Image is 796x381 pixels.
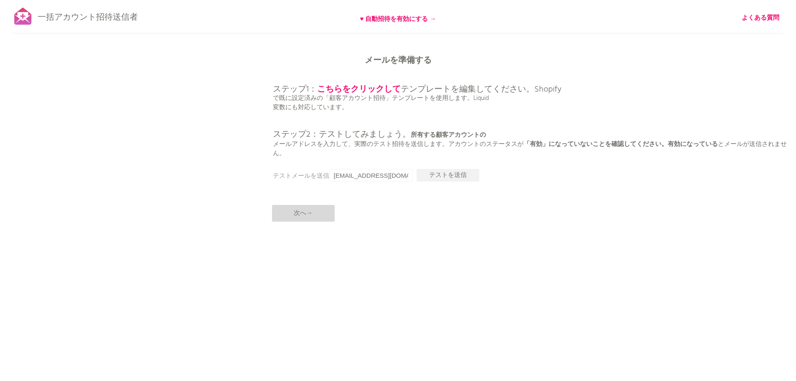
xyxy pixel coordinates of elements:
font: で既に設定済みの「顧客アカウント招待」テンプレートを使用します。Liquid [273,93,489,103]
font: 、実際のテスト招待を送信します。 [348,139,448,149]
font: 「有効」になっていないことを確認してください。有効になっている [524,139,718,149]
font: アカウントのステータスが [448,139,524,149]
font: メールを準備する [365,54,432,67]
font: 変数にも対応しています。 [273,102,348,113]
font: 所有する顧客アカウントの [411,130,486,140]
font: テンプレートを編集してください。Shopify [401,83,562,96]
font: ステップ2：テストしてみましょう。 [273,128,411,141]
a: こちらをクリックして [317,83,401,96]
font: ♥ 自動招待を有効にする → [360,14,436,24]
font: テストメールを送信する [273,171,342,181]
font: テストを送信 [429,170,467,180]
font: とメールが送信されません。 [273,139,787,159]
font: メールアドレスを入力して [273,139,348,149]
font: 一括アカウント招待送信者 [38,11,138,24]
font: 次へ→ [294,208,313,218]
font: ステップ1： [273,83,317,96]
a: よくある質問 [742,13,779,23]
